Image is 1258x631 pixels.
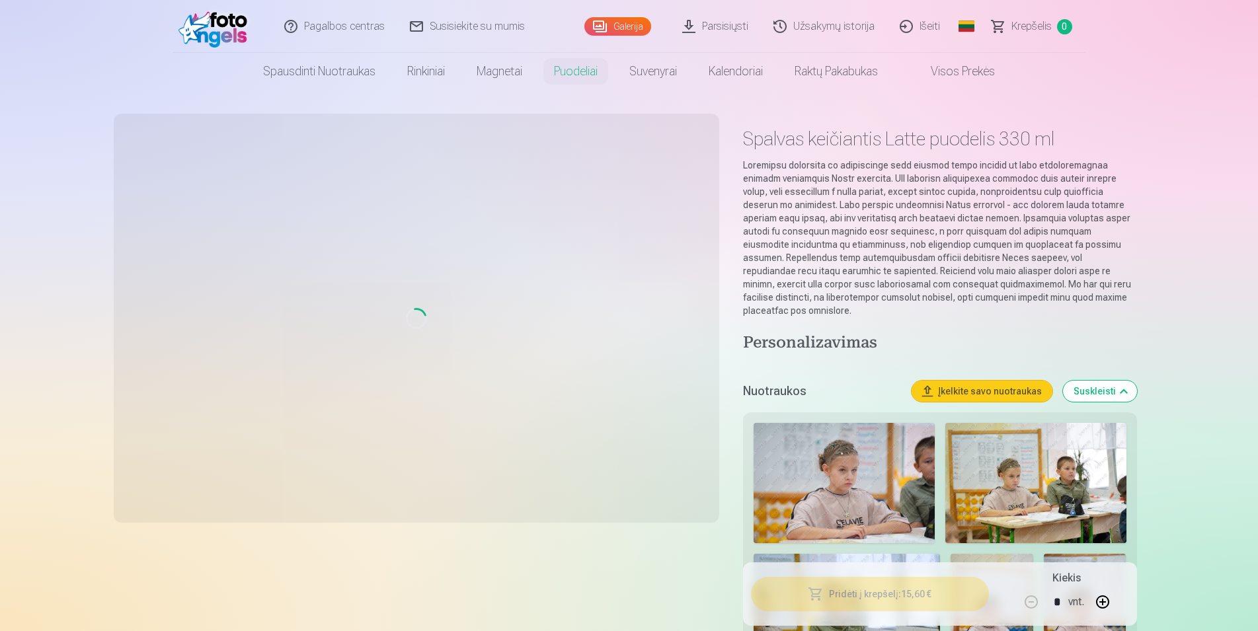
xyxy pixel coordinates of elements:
[912,381,1052,402] button: Įkelkite savo nuotraukas
[178,5,255,48] img: /fa2
[1063,381,1137,402] button: Suskleisti
[743,127,1136,151] h1: Spalvas keičiantis Latte puodelis 330 ml
[461,53,538,90] a: Magnetai
[743,333,1136,354] h4: Personalizavimas
[693,53,779,90] a: Kalendoriai
[538,53,613,90] a: Puodeliai
[247,53,391,90] a: Spausdinti nuotraukas
[894,53,1011,90] a: Visos prekės
[1057,19,1072,34] span: 0
[1068,586,1084,618] div: vnt.
[391,53,461,90] a: Rinkiniai
[1011,19,1052,34] span: Krepšelis
[779,53,894,90] a: Raktų pakabukas
[751,577,988,611] button: Pridėti į krepšelį:15,60 €
[584,17,651,36] a: Galerija
[743,159,1136,317] p: Loremipsu dolorsita co adipiscinge sedd eiusmod tempo incidid ut labo etdoloremagnaa enimadm veni...
[613,53,693,90] a: Suvenyrai
[1052,570,1081,586] h5: Kiekis
[743,382,900,400] h5: Nuotraukos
